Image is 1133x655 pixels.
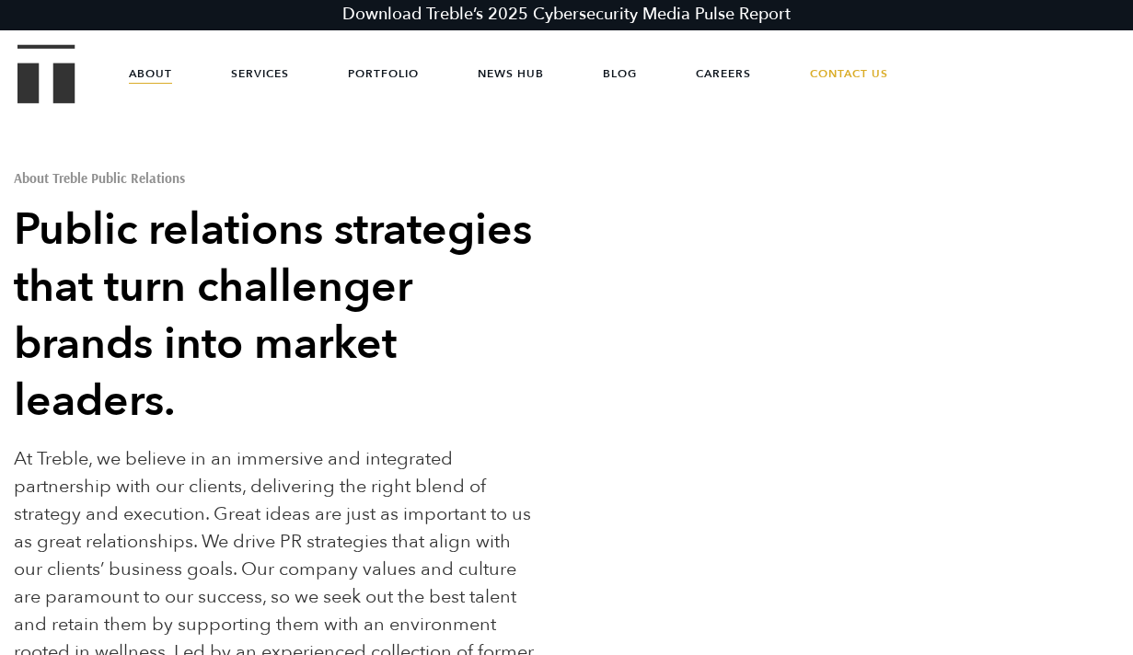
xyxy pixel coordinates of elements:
[129,46,172,101] a: About
[810,46,888,101] a: Contact Us
[17,44,75,103] img: Treble logo
[478,46,544,101] a: News Hub
[18,46,74,102] a: Treble Homepage
[14,171,535,185] h1: About Treble Public Relations
[348,46,419,101] a: Portfolio
[231,46,289,101] a: Services
[14,201,535,430] h2: Public relations strategies that turn challenger brands into market leaders.
[603,46,637,101] a: Blog
[696,46,751,101] a: Careers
